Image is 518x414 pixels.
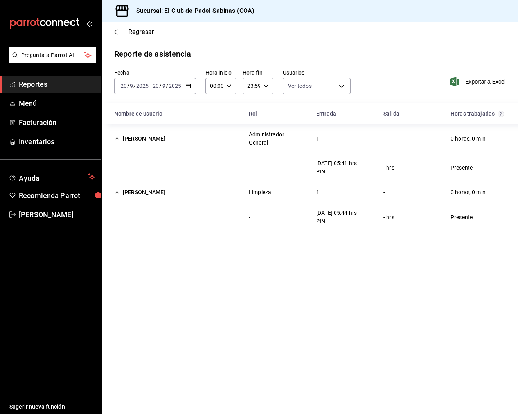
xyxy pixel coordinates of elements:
span: Reportes [19,79,95,89]
div: HeadCell [108,107,243,121]
div: HeadCell [444,107,512,121]
svg: El total de horas trabajadas por usuario es el resultado de la suma redondeada del registro de ho... [498,111,504,117]
div: Cell [108,214,121,220]
div: Cell [377,132,391,146]
div: Row [102,153,518,182]
span: Menú [19,98,95,109]
span: Recomienda Parrot [19,190,95,201]
h3: Sucursal: El Club de Padel Sabinas (COA) [130,6,254,16]
div: [DATE] 05:41 hrs [316,159,357,168]
div: Cell [243,185,277,200]
div: Cell [310,185,326,200]
input: -- [120,83,127,89]
div: Row [102,203,518,232]
span: Regresar [128,28,154,36]
button: open_drawer_menu [86,20,92,27]
span: / [159,83,162,89]
input: -- [152,83,159,89]
span: Pregunta a Parrot AI [21,51,84,59]
button: Pregunta a Parrot AI [9,47,96,63]
input: ---- [168,83,182,89]
span: [PERSON_NAME] [19,209,95,220]
label: Hora fin [243,70,273,75]
span: Sugerir nueva función [9,403,95,411]
div: Container [102,103,518,232]
div: [DATE] 05:44 hrs [316,209,357,217]
button: Regresar [114,28,154,36]
label: Hora inicio [205,70,236,75]
div: Cell [310,132,326,146]
div: HeadCell [377,107,444,121]
a: Pregunta a Parrot AI [5,57,96,65]
div: Cell [243,210,257,225]
span: / [127,83,129,89]
div: - [249,213,250,221]
button: Exportar a Excel [452,77,505,86]
div: Cell [310,206,363,228]
div: Cell [108,132,172,146]
div: Administrador General [249,130,304,147]
div: Limpieza [249,188,271,196]
div: Cell [377,161,401,175]
span: / [133,83,136,89]
div: Cell [108,185,172,200]
span: - [150,83,151,89]
div: Reporte de asistencia [114,48,191,60]
div: Row [102,182,518,203]
div: Cell [444,210,479,225]
div: - [249,164,250,172]
label: Fecha [114,70,196,75]
div: Cell [243,127,310,150]
div: Cell [377,210,401,225]
div: PIN [316,168,357,176]
div: Head [102,103,518,124]
span: Facturación [19,117,95,128]
div: - hrs [383,213,394,221]
input: ---- [136,83,149,89]
span: Ayuda [19,172,85,182]
div: PIN [316,217,357,225]
div: Cell [444,132,492,146]
input: -- [162,83,166,89]
div: Cell [108,164,121,171]
div: Cell [243,161,257,175]
div: Cell [310,156,363,179]
div: Cell [444,185,492,200]
input: -- [129,83,133,89]
div: HeadCell [310,107,377,121]
label: Usuarios [283,70,351,75]
div: - hrs [383,164,394,172]
div: Row [102,124,518,153]
div: Cell [444,161,479,175]
span: / [166,83,168,89]
div: HeadCell [243,107,310,121]
span: Inventarios [19,136,95,147]
span: Ver todos [288,82,312,90]
div: Cell [377,185,391,200]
